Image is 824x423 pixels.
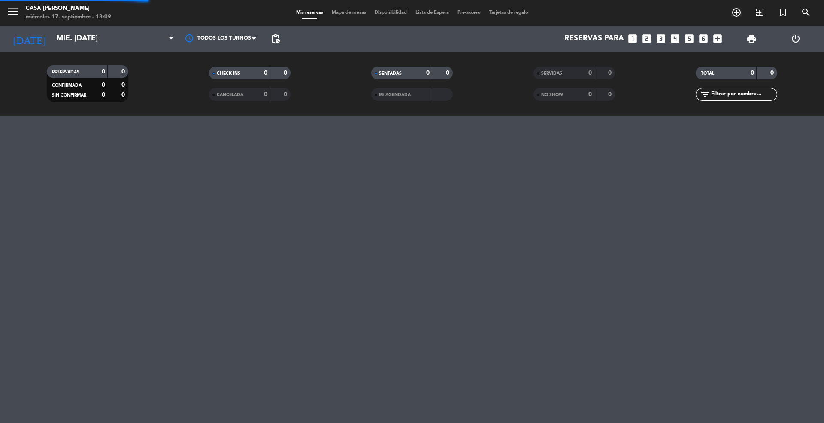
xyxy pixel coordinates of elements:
[292,10,327,15] span: Mis reservas
[102,69,105,75] strong: 0
[773,26,818,52] div: LOG OUT
[751,70,754,76] strong: 0
[588,91,592,97] strong: 0
[770,70,776,76] strong: 0
[426,70,430,76] strong: 0
[80,33,90,44] i: arrow_drop_down
[541,71,562,76] span: SERVIDAS
[284,70,289,76] strong: 0
[270,33,281,44] span: pending_actions
[485,10,533,15] span: Tarjetas de regalo
[700,89,710,100] i: filter_list
[655,33,666,44] i: looks_3
[264,70,267,76] strong: 0
[121,92,127,98] strong: 0
[754,7,765,18] i: exit_to_app
[121,69,127,75] strong: 0
[641,33,652,44] i: looks_two
[627,33,638,44] i: looks_one
[411,10,453,15] span: Lista de Espera
[453,10,485,15] span: Pre-acceso
[608,70,613,76] strong: 0
[379,71,402,76] span: SENTADAS
[588,70,592,76] strong: 0
[52,70,79,74] span: RESERVADAS
[541,93,563,97] span: NO SHOW
[52,83,82,88] span: CONFIRMADA
[264,91,267,97] strong: 0
[564,34,624,43] span: Reservas para
[446,70,451,76] strong: 0
[778,7,788,18] i: turned_in_not
[102,92,105,98] strong: 0
[684,33,695,44] i: looks_5
[217,93,243,97] span: CANCELADA
[801,7,811,18] i: search
[669,33,681,44] i: looks_4
[746,33,757,44] span: print
[6,5,19,21] button: menu
[26,4,111,13] div: Casa [PERSON_NAME]
[712,33,723,44] i: add_box
[217,71,240,76] span: CHECK INS
[26,13,111,21] div: miércoles 17. septiembre - 18:09
[379,93,411,97] span: RE AGENDADA
[327,10,370,15] span: Mapa de mesas
[6,29,52,48] i: [DATE]
[608,91,613,97] strong: 0
[370,10,411,15] span: Disponibilidad
[710,90,777,99] input: Filtrar por nombre...
[698,33,709,44] i: looks_6
[731,7,742,18] i: add_circle_outline
[121,82,127,88] strong: 0
[791,33,801,44] i: power_settings_new
[284,91,289,97] strong: 0
[701,71,714,76] span: TOTAL
[102,82,105,88] strong: 0
[6,5,19,18] i: menu
[52,93,86,97] span: SIN CONFIRMAR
